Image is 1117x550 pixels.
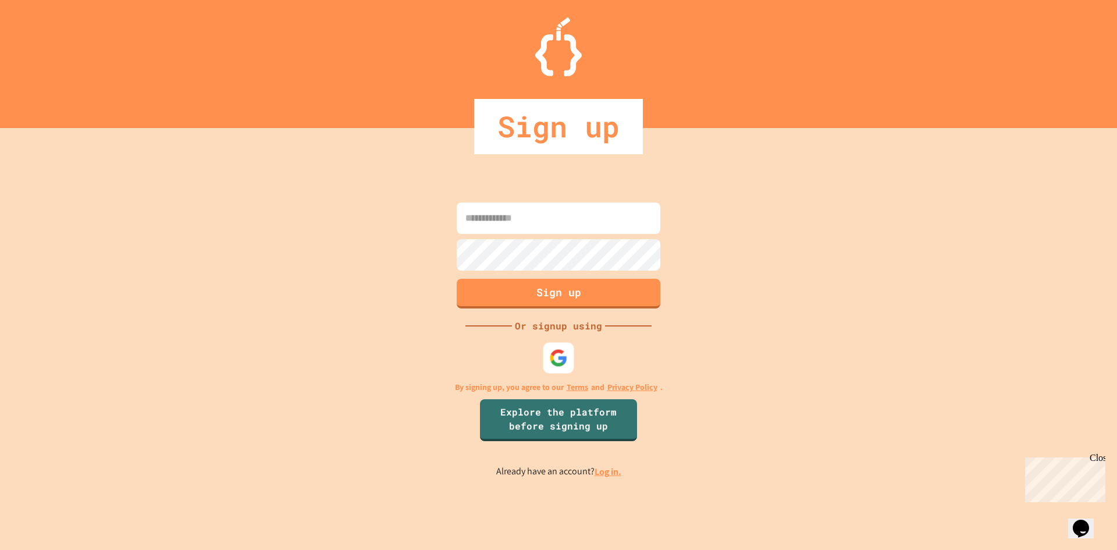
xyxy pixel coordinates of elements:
iframe: chat widget [1020,453,1105,502]
p: By signing up, you agree to our and . [455,381,663,393]
a: Terms [567,381,588,393]
button: Sign up [457,279,660,308]
img: Logo.svg [535,17,582,76]
iframe: chat widget [1068,503,1105,538]
div: Sign up [474,99,643,154]
img: google-icon.svg [549,349,568,367]
a: Log in. [595,466,621,478]
p: Already have an account? [496,464,621,479]
div: Chat with us now!Close [5,5,80,74]
a: Explore the platform before signing up [480,399,637,441]
a: Privacy Policy [607,381,657,393]
div: Or signup using [512,319,605,333]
